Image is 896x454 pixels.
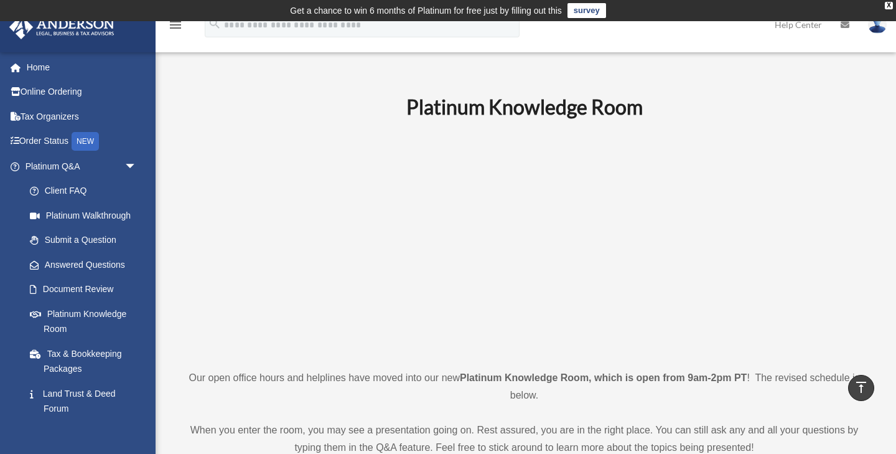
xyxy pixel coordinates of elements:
div: close [885,2,893,9]
a: menu [168,22,183,32]
a: Land Trust & Deed Forum [17,381,156,421]
img: User Pic [868,16,887,34]
a: Tax Organizers [9,104,156,129]
div: NEW [72,132,99,151]
a: Client FAQ [17,179,156,204]
b: Platinum Knowledge Room [406,95,643,119]
a: Online Ordering [9,80,156,105]
a: Platinum Walkthrough [17,203,156,228]
img: Anderson Advisors Platinum Portal [6,15,118,39]
a: Document Review [17,277,156,302]
a: Tax & Bookkeeping Packages [17,341,156,381]
i: search [208,17,222,31]
strong: Platinum Knowledge Room, which is open from 9am-2pm PT [460,372,747,383]
a: Platinum Knowledge Room [17,301,149,341]
span: arrow_drop_down [124,154,149,179]
a: Platinum Q&Aarrow_drop_down [9,154,156,179]
a: Home [9,55,156,80]
p: Our open office hours and helplines have moved into our new ! The revised schedule is below. [177,369,871,404]
a: Submit a Question [17,228,156,253]
i: menu [168,17,183,32]
a: Answered Questions [17,252,156,277]
a: vertical_align_top [848,375,874,401]
iframe: 231110_Toby_KnowledgeRoom [338,136,711,346]
a: survey [567,3,606,18]
a: Order StatusNEW [9,129,156,154]
div: Get a chance to win 6 months of Platinum for free just by filling out this [290,3,562,18]
i: vertical_align_top [854,380,869,395]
